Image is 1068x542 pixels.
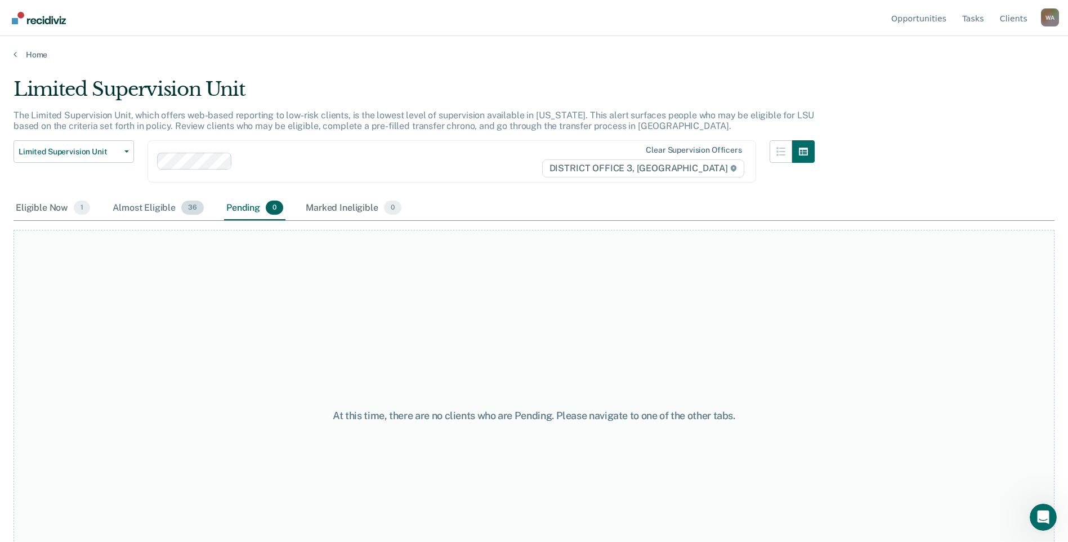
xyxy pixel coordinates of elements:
span: DISTRICT OFFICE 3, [GEOGRAPHIC_DATA] [542,159,744,177]
span: 0 [384,201,401,215]
div: Clear supervision officers [646,145,741,155]
button: Limited Supervision Unit [14,140,134,163]
div: Limited Supervision Unit [14,78,815,110]
div: Eligible Now1 [14,196,92,221]
button: Profile dropdown button [1041,8,1059,26]
span: 0 [266,201,283,215]
div: At this time, there are no clients who are Pending. Please navigate to one of the other tabs. [274,410,794,422]
span: 36 [181,201,204,215]
span: Limited Supervision Unit [19,147,120,157]
div: Marked Ineligible0 [303,196,404,221]
a: Home [14,50,1054,60]
span: 1 [74,201,90,215]
img: Recidiviz [12,12,66,24]
p: The Limited Supervision Unit, which offers web-based reporting to low-risk clients, is the lowest... [14,110,814,131]
iframe: Intercom live chat [1030,504,1057,531]
div: Pending0 [224,196,285,221]
div: W A [1041,8,1059,26]
div: Almost Eligible36 [110,196,206,221]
